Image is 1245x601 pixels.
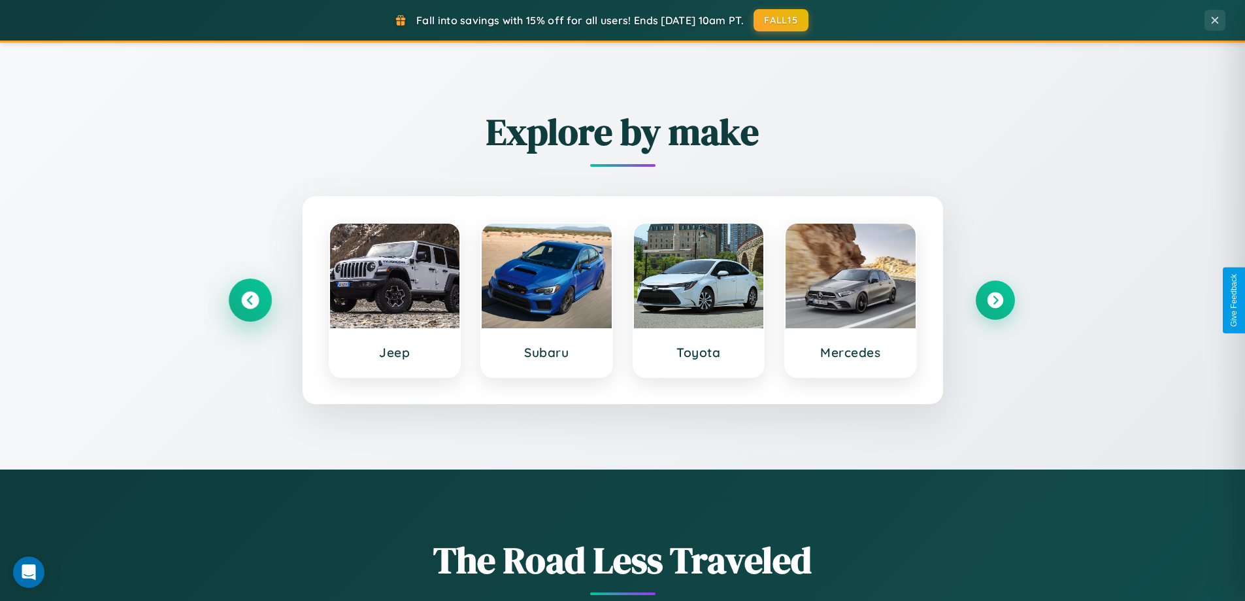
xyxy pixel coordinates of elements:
h3: Toyota [647,345,751,360]
div: Open Intercom Messenger [13,557,44,588]
span: Fall into savings with 15% off for all users! Ends [DATE] 10am PT. [416,14,744,27]
h3: Mercedes [799,345,903,360]
h2: Explore by make [231,107,1015,157]
h3: Jeep [343,345,447,360]
div: Give Feedback [1229,274,1238,327]
h1: The Road Less Traveled [231,535,1015,585]
h3: Subaru [495,345,599,360]
button: FALL15 [754,9,808,31]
